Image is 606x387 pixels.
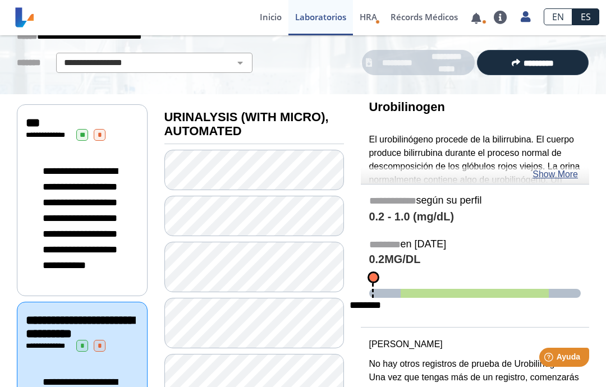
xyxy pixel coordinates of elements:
h5: según su perfil [369,195,581,208]
h4: 0.2MG/DL [369,253,581,267]
span: HRA [360,11,377,22]
a: EN [544,8,572,25]
a: Show More [532,168,578,181]
p: [PERSON_NAME] [369,338,581,351]
p: El urobilinógeno procede de la bilirrubina. El cuerpo produce bilirrubina durante el proceso norm... [369,133,581,280]
b: URINALYSIS (WITH MICRO), AUTOMATED [164,110,329,138]
iframe: Help widget launcher [506,343,594,375]
a: ES [572,8,599,25]
h5: en [DATE] [369,238,581,251]
b: Urobilinogen [369,100,445,114]
h4: 0.2 - 1.0 (mg/dL) [369,210,581,224]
